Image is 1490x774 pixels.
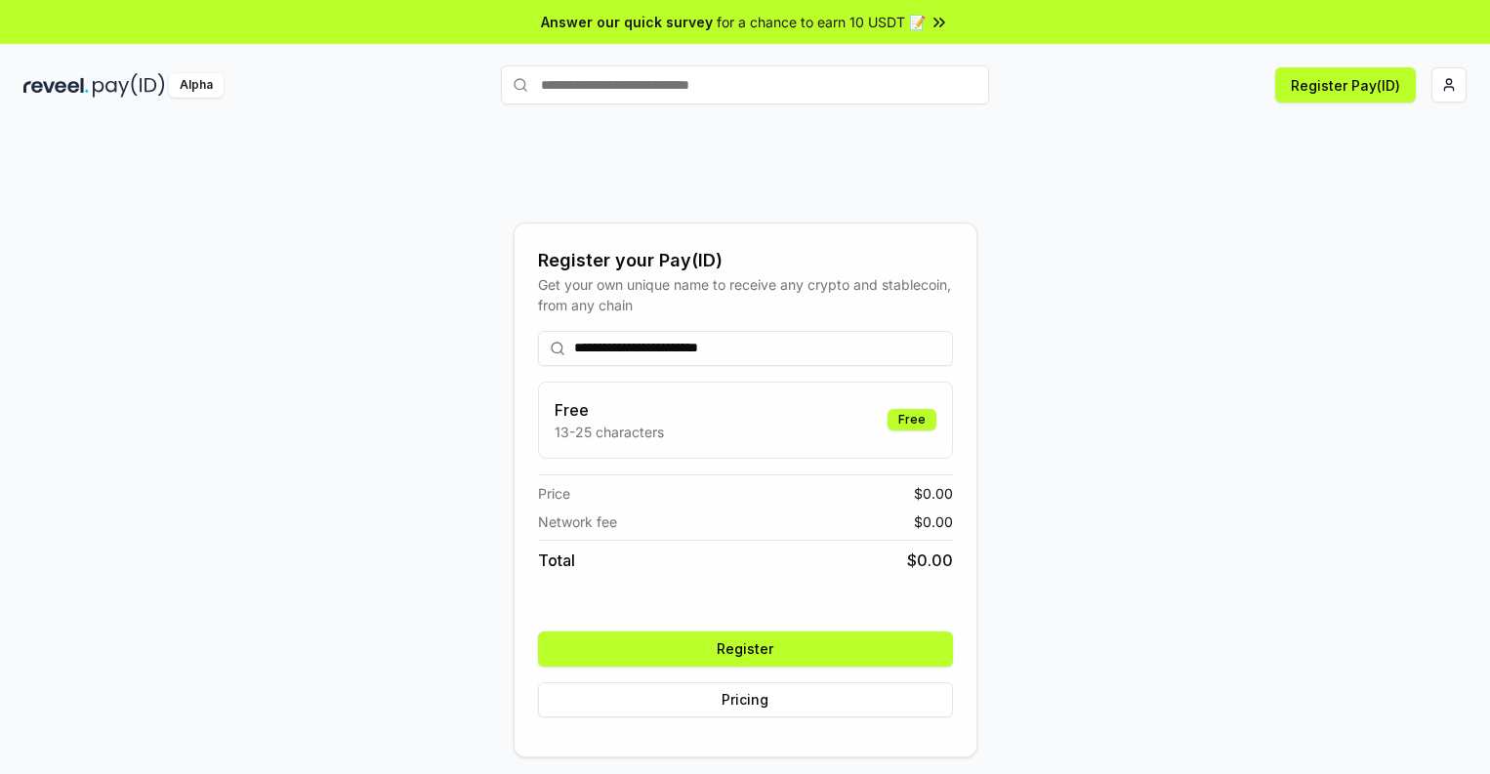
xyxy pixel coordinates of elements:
[907,549,953,572] span: $ 0.00
[23,73,89,98] img: reveel_dark
[93,73,165,98] img: pay_id
[538,631,953,667] button: Register
[888,409,936,430] div: Free
[538,247,953,274] div: Register your Pay(ID)
[538,549,575,572] span: Total
[541,12,713,32] span: Answer our quick survey
[914,511,953,532] span: $ 0.00
[555,398,664,422] h3: Free
[538,511,617,532] span: Network fee
[538,483,570,504] span: Price
[538,274,953,315] div: Get your own unique name to receive any crypto and stablecoin, from any chain
[169,73,224,98] div: Alpha
[914,483,953,504] span: $ 0.00
[538,682,953,717] button: Pricing
[1275,67,1416,102] button: Register Pay(ID)
[555,422,664,442] p: 13-25 characters
[717,12,926,32] span: for a chance to earn 10 USDT 📝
